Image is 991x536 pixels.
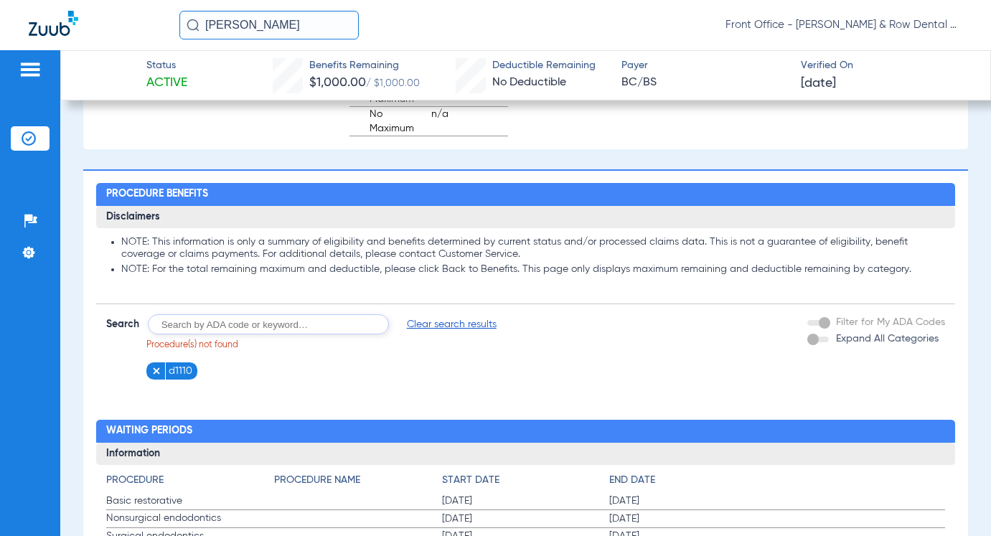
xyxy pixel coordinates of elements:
[121,263,945,276] li: NOTE: For the total remaining maximum and deductible, please click Back to Benefits. This page on...
[366,78,420,88] span: / $1,000.00
[836,334,939,344] span: Expand All Categories
[431,107,508,136] span: n/a
[609,494,777,508] span: [DATE]
[169,364,192,378] span: d1110
[106,473,274,493] app-breakdown-title: Procedure
[349,107,426,136] span: No Maximum
[621,74,788,92] span: BC/BS
[833,315,945,330] label: Filter for My ADA Codes
[274,473,442,493] app-breakdown-title: Procedure Name
[96,183,955,206] h2: Procedure Benefits
[146,339,497,352] p: Procedure(s) not found
[146,58,187,73] span: Status
[442,473,610,493] app-breakdown-title: Start Date
[801,75,836,93] span: [DATE]
[96,206,955,229] h3: Disclaimers
[725,18,962,32] span: Front Office - [PERSON_NAME] & Row Dental Group
[442,512,610,526] span: [DATE]
[621,58,788,73] span: Payer
[801,58,967,73] span: Verified On
[106,317,139,332] span: Search
[492,58,596,73] span: Deductible Remaining
[609,473,945,493] app-breakdown-title: End Date
[96,443,955,466] h3: Information
[179,11,359,39] input: Search for patients
[146,74,187,92] span: Active
[106,511,274,526] span: Nonsurgical endodontics
[96,420,955,443] h2: Waiting Periods
[106,473,274,488] h4: Procedure
[187,19,199,32] img: Search Icon
[492,77,566,88] span: No Deductible
[609,473,945,488] h4: End Date
[919,467,991,536] iframe: Chat Widget
[151,366,161,376] img: x.svg
[442,494,610,508] span: [DATE]
[19,61,42,78] img: hamburger-icon
[609,512,777,526] span: [DATE]
[106,494,274,509] span: Basic restorative
[407,317,497,332] span: Clear search results
[29,11,78,36] img: Zuub Logo
[148,314,389,334] input: Search by ADA code or keyword…
[274,473,442,488] h4: Procedure Name
[442,473,610,488] h4: Start Date
[121,236,945,261] li: NOTE: This information is only a summary of eligibility and benefits determined by current status...
[309,76,366,89] span: $1,000.00
[309,58,420,73] span: Benefits Remaining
